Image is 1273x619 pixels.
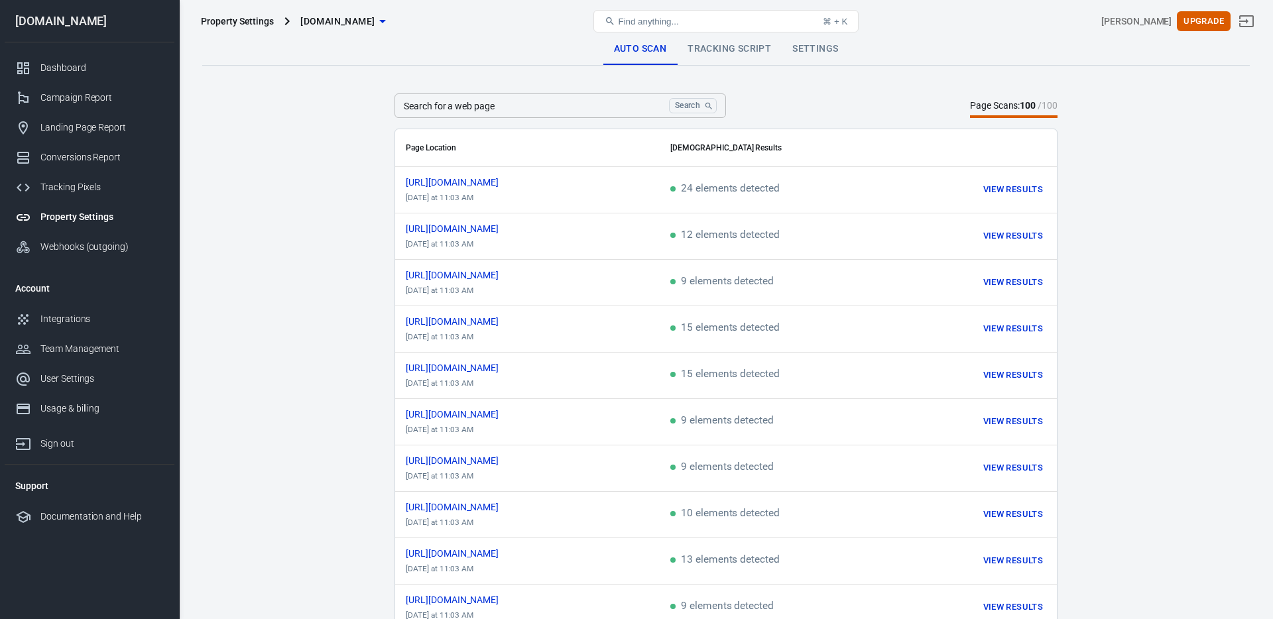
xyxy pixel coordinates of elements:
span: https://vyhraj.sk/vklady-a-vybery-synottip/ [406,549,522,558]
div: Landing Page Report [40,121,164,135]
div: ⌘ + K [823,17,847,27]
button: Search [669,98,717,113]
a: Team Management [5,334,174,364]
time: 2025-10-02T11:03:46+02:00 [406,425,473,434]
div: Conversions Report [40,150,164,164]
span: 9 elements detected [670,601,774,613]
button: [DOMAIN_NAME] [295,9,391,34]
span: 24 elements detected [670,184,780,196]
button: View Results [980,365,1046,386]
a: Landing Page Report [5,113,174,142]
div: Tracking Pixels [40,180,164,194]
button: View Results [980,272,1046,293]
li: Support [5,470,174,502]
a: Settings [782,33,849,65]
button: View Results [980,180,1046,200]
div: Usage & billing [40,402,164,416]
div: Team Management [40,342,164,356]
button: View Results [980,504,1046,525]
button: View Results [980,597,1046,618]
div: Page Scans: [970,99,1058,113]
span: 13 elements detected [670,555,780,567]
a: Dashboard [5,53,174,83]
span: https://vyhraj.sk/platobne-metody/paypal/ [406,224,522,233]
span: https://vyhraj.sk/casino/casino-aplikacie/kajotwin-aplikacia/ [406,502,522,512]
a: Tracking Script [677,33,782,65]
button: Upgrade [1177,11,1231,32]
time: 2025-10-02T11:03:50+02:00 [406,378,473,388]
strong: 100 [1020,100,1036,111]
li: Account [5,272,174,304]
div: Property Settings [201,15,274,28]
span: Find anything... [618,17,678,27]
div: Property Settings [40,210,164,224]
th: Page Location [395,129,660,167]
span: 12 elements detected [670,230,780,242]
a: Property Settings [5,202,174,232]
button: Find anything...⌘ + K [593,10,859,32]
span: https://vyhraj.sk/loterie/eurojackpot/generator-cisel/ [406,456,522,465]
div: Documentation and Help [40,510,164,524]
span: 15 elements detected [670,369,780,381]
div: [DOMAIN_NAME] [5,15,174,27]
span: https://vyhraj.sk/casino/registracia/betor-registracia-ako-jednoducho-vytvorit-ucet-a-prihlasit-s... [406,595,522,604]
span: 15 elements detected [670,323,780,335]
th: [DEMOGRAPHIC_DATA] Results [660,129,1057,167]
span: https://vyhraj.sk/platobne-metody/revolut/ [406,178,522,187]
span: https://vyhraj.sk/prva-oktobrova-loto-ponuka-sen-zit-so-2-259-391-eurami/ [406,363,522,372]
div: Dashboard [40,61,164,75]
button: View Results [980,319,1046,339]
span: 10 elements detected [670,508,780,520]
div: Sign out [40,437,164,451]
span: 9 elements detected [670,276,774,288]
button: View Results [980,412,1046,432]
time: 2025-10-02T11:03:52+02:00 [406,332,473,341]
div: User Settings [40,372,164,386]
a: Conversions Report [5,142,174,172]
a: Sign out [1231,5,1262,37]
span: https://vyhraj.sk/platobne-metody/sms-vklady/ [406,270,522,280]
div: Integrations [40,312,164,326]
a: Webhooks (outgoing) [5,232,174,262]
a: Sign out [5,423,174,459]
a: Usage & billing [5,394,174,423]
time: 2025-10-02T11:03:46+02:00 [406,471,473,480]
time: 2025-10-02T11:03:42+02:00 [406,564,473,573]
span: vyhraj.sk [300,13,375,30]
div: Account id: djG4tR0U [1101,15,1172,28]
span: https://vyhraj.sk/casino/casino-aplikacie/nike-aplikacia/ [406,410,522,419]
time: 2025-10-02T11:03:54+02:00 [406,286,473,295]
time: 2025-10-02T11:03:55+02:00 [406,239,473,249]
a: Integrations [5,304,174,334]
div: Webhooks (outgoing) [40,240,164,254]
span: 9 elements detected [670,416,774,427]
time: 2025-10-02T11:03:37+02:00 [406,518,473,527]
button: View Results [980,551,1046,571]
div: Campaign Report [40,91,164,105]
a: Tracking Pixels [5,172,174,202]
a: Auto Scan [603,33,678,65]
span: / [1038,100,1058,111]
span: 9 elements detected [670,462,774,474]
a: User Settings [5,364,174,394]
a: Campaign Report [5,83,174,113]
span: https://vyhraj.sk/utorkovy-eurojackpot-tikety-horia-milionovy-sen-sa-blizi/ [406,317,522,326]
input: https://example.com/categories/top-brands [394,93,664,118]
button: View Results [980,226,1046,247]
span: 100 [1042,100,1058,111]
time: 2025-10-02T11:03:57+02:00 [406,193,473,202]
button: View Results [980,458,1046,478]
